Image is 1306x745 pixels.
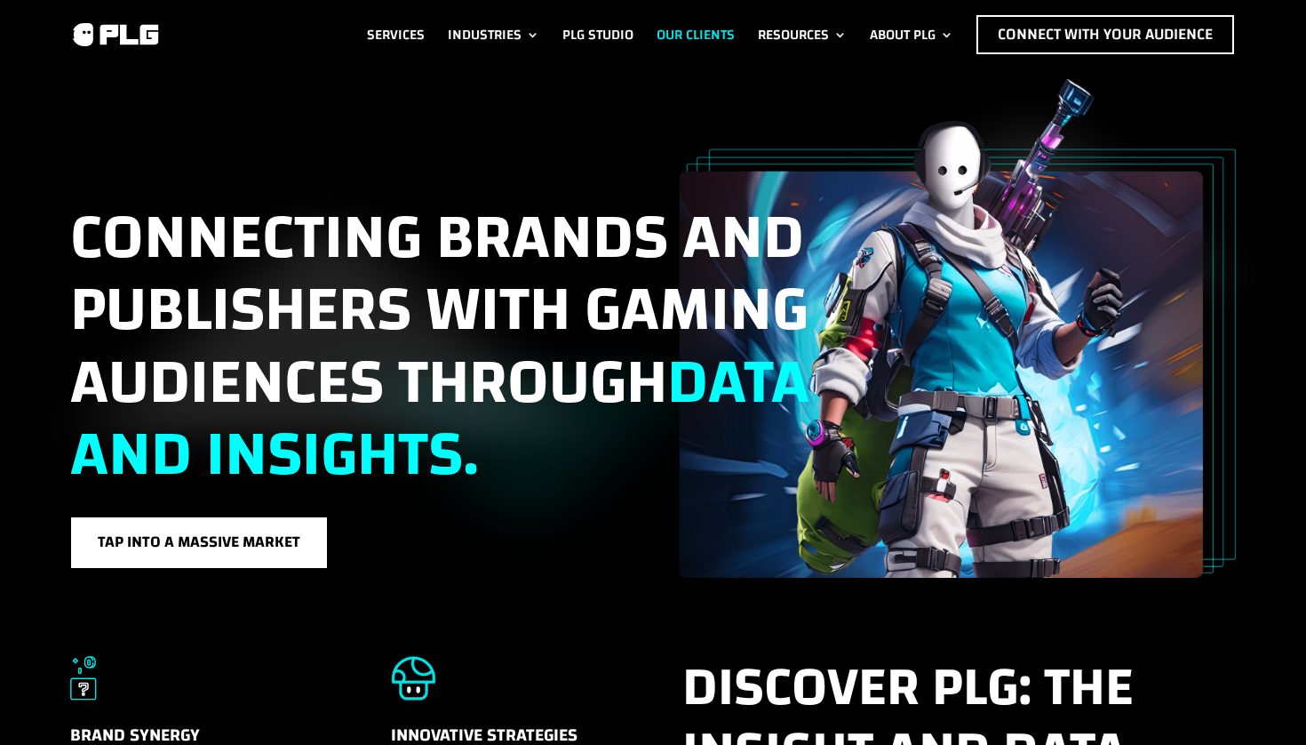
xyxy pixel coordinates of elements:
iframe: Chat Widget [1217,660,1306,745]
a: Services [367,15,425,54]
a: About PLG [870,15,953,54]
a: Our Clients [657,15,735,54]
div: Виджет чата [1217,660,1306,745]
a: Industries [448,15,539,54]
a: Connect with Your Audience [976,15,1234,54]
span: Connecting brands and publishers with gaming audiences through [70,179,809,513]
a: Tap into a massive market [70,517,328,569]
a: PLG Studio [562,15,633,54]
img: Brand Synergy [70,656,97,701]
span: data and insights. [70,324,809,513]
a: Resources [758,15,847,54]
